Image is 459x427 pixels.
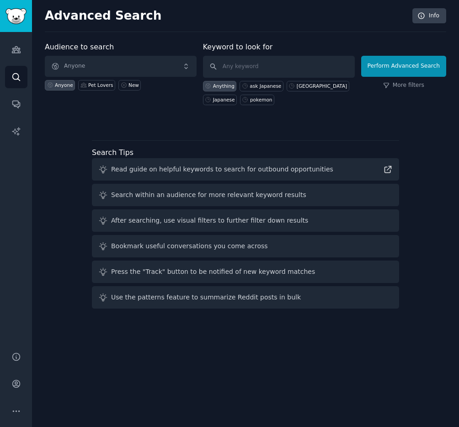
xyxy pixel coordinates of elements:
div: Search within an audience for more relevant keyword results [111,190,306,200]
div: pokemon [250,96,272,103]
div: ask Japanese [250,83,281,89]
div: [GEOGRAPHIC_DATA] [297,83,347,89]
div: Anyone [55,82,73,88]
label: Search Tips [92,148,133,157]
input: Any keyword [203,56,355,78]
div: Read guide on helpful keywords to search for outbound opportunities [111,165,333,174]
a: Info [412,8,446,24]
div: New [128,82,139,88]
div: Press the "Track" button to be notified of new keyword matches [111,267,315,277]
a: More filters [383,81,424,90]
button: Anyone [45,56,197,77]
img: GummySearch logo [5,8,27,24]
div: Anything [213,83,235,89]
div: Japanese [213,96,235,103]
div: Pet Lovers [88,82,113,88]
button: Perform Advanced Search [361,56,446,77]
div: Bookmark useful conversations you come across [111,241,268,251]
h2: Advanced Search [45,9,407,23]
div: Use the patterns feature to summarize Reddit posts in bulk [111,293,301,302]
a: New [118,80,141,91]
div: After searching, use visual filters to further filter down results [111,216,308,225]
label: Keyword to look for [203,43,273,51]
label: Audience to search [45,43,114,51]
